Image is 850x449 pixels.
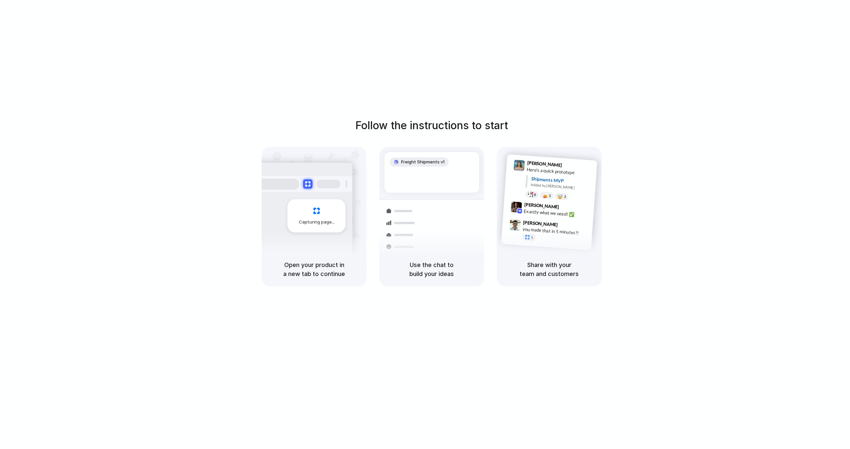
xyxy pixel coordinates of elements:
span: 9:47 AM [560,222,573,230]
span: Freight Shipments v1 [401,159,445,165]
div: 🤯 [557,194,563,199]
span: 9:41 AM [564,162,578,170]
h1: Follow the instructions to start [355,118,508,134]
div: you made that in 5 minutes?! [522,226,589,237]
span: 8 [534,193,536,197]
h5: Share with your team and customers [505,260,594,278]
div: Shipments MVP [531,175,592,186]
h5: Open your product in a new tab to continue [270,260,359,278]
span: [PERSON_NAME] [524,201,559,211]
span: Capturing page [299,219,336,225]
div: Added by [PERSON_NAME] [531,182,592,192]
span: 1 [531,236,533,239]
h5: Use the chat to build your ideas [387,260,476,278]
span: 3 [564,195,566,199]
div: Exactly what we need! ✅ [524,208,590,219]
span: 9:42 AM [561,204,575,212]
span: [PERSON_NAME] [527,159,562,169]
span: [PERSON_NAME] [523,219,558,228]
div: Here's a quick prototype [527,166,593,177]
span: 5 [549,194,551,198]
